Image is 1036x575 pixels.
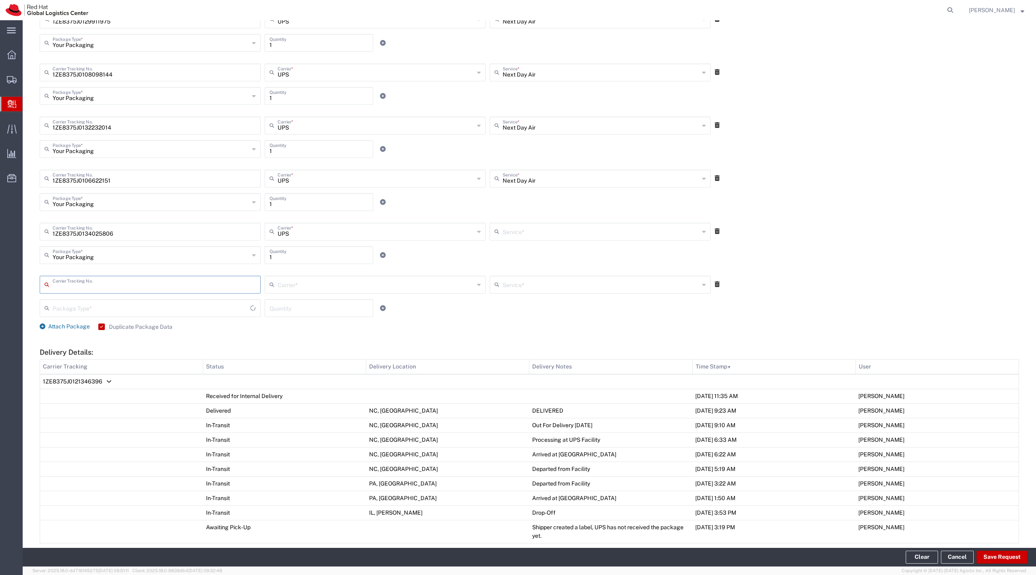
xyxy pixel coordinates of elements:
[377,196,388,208] a: Add Item
[856,418,1019,432] td: [PERSON_NAME]
[529,403,692,418] td: DELIVERED
[203,418,366,432] td: In-Transit
[529,447,692,462] td: Arrived at [GEOGRAPHIC_DATA]
[715,121,720,130] a: Remove Packages
[692,476,856,491] td: [DATE] 3:22 AM
[692,359,856,374] th: Time Stamp
[529,505,692,520] td: Drop-Off
[715,281,720,289] a: Remove Packages
[692,491,856,505] td: [DATE] 1:50 AM
[203,432,366,447] td: In-Transit
[377,302,388,314] a: Add Item
[856,491,1019,505] td: [PERSON_NAME]
[40,359,1019,543] table: Delivery Details:
[902,567,1026,574] span: Copyright © [DATE]-[DATE] Agistix Inc., All Rights Reserved
[692,520,856,543] td: [DATE] 3:19 PM
[203,359,366,374] th: Status
[43,378,102,385] span: 1ZE8375J0121346396
[692,403,856,418] td: [DATE] 9:23 AM
[377,143,388,155] a: Add Item
[366,462,529,476] td: NC, [GEOGRAPHIC_DATA]
[366,359,529,374] th: Delivery Location
[906,551,938,564] button: Clear
[203,447,366,462] td: In-Transit
[856,476,1019,491] td: [PERSON_NAME]
[6,4,88,16] img: logo
[98,568,129,573] span: [DATE] 09:51:11
[377,37,388,49] a: Add Item
[366,432,529,447] td: NC, [GEOGRAPHIC_DATA]
[969,6,1015,15] span: Soojung Mansberger
[968,5,1025,15] button: [PERSON_NAME]
[529,476,692,491] td: Departed from Facility
[529,462,692,476] td: Departed from Facility
[856,447,1019,462] td: [PERSON_NAME]
[692,418,856,432] td: [DATE] 9:10 AM
[529,359,692,374] th: Delivery Notes
[203,476,366,491] td: In-Transit
[856,505,1019,520] td: [PERSON_NAME]
[48,323,90,330] span: Attach Package
[977,551,1028,564] button: Save Request
[715,228,720,236] a: Remove Packages
[203,403,366,418] td: Delivered
[529,491,692,505] td: Arrived at [GEOGRAPHIC_DATA]
[366,476,529,491] td: PA, [GEOGRAPHIC_DATA]
[692,389,856,403] td: [DATE] 11:35 AM
[692,432,856,447] td: [DATE] 6:33 AM
[715,68,720,77] a: Remove Packages
[203,520,366,543] td: Awaiting Pick-Up
[203,462,366,476] td: In-Transit
[366,447,529,462] td: NC, [GEOGRAPHIC_DATA]
[377,90,388,102] a: Add Item
[377,249,388,261] a: Add Item
[529,418,692,432] td: Out For Delivery [DATE]
[203,505,366,520] td: In-Transit
[692,462,856,476] td: [DATE] 5:19 AM
[529,432,692,447] td: Processing at UPS Facility
[203,491,366,505] td: In-Transit
[941,551,974,564] a: Cancel
[366,505,529,520] td: IL, [PERSON_NAME]
[366,403,529,418] td: NC, [GEOGRAPHIC_DATA]
[132,568,222,573] span: Client: 2025.18.0-9839db4
[856,520,1019,543] td: [PERSON_NAME]
[203,389,366,403] td: Received for Internal Delivery
[856,359,1019,374] th: User
[692,505,856,520] td: [DATE] 3:53 PM
[856,432,1019,447] td: [PERSON_NAME]
[856,403,1019,418] td: [PERSON_NAME]
[529,520,692,543] td: Shipper created a label, UPS has not received the package yet.
[856,389,1019,403] td: [PERSON_NAME]
[856,462,1019,476] td: [PERSON_NAME]
[692,447,856,462] td: [DATE] 6:22 AM
[715,175,720,183] a: Remove Packages
[40,348,1019,356] h5: Delivery Details:
[366,491,529,505] td: PA, [GEOGRAPHIC_DATA]
[32,568,129,573] span: Server: 2025.18.0-dd719145275
[188,568,222,573] span: [DATE] 09:32:48
[366,418,529,432] td: NC, [GEOGRAPHIC_DATA]
[40,359,203,374] th: Carrier Tracking
[98,324,172,330] label: Duplicate Package Data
